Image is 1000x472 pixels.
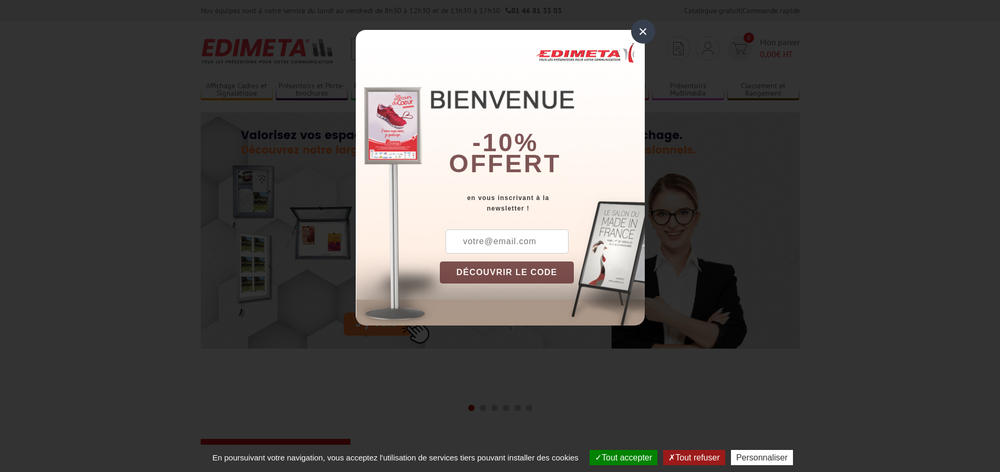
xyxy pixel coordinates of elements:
[446,229,569,254] input: votre@email.com
[731,450,793,465] button: Personnaliser (fenêtre modale)
[631,19,655,44] div: ×
[440,193,645,214] div: en vous inscrivant à la newsletter !
[663,450,725,465] button: Tout refuser
[449,150,561,177] font: offert
[207,453,584,462] span: En poursuivant votre navigation, vous acceptez l'utilisation de services tiers pouvant installer ...
[472,129,539,156] b: -10%
[590,450,657,465] button: Tout accepter
[440,261,574,284] button: DÉCOUVRIR LE CODE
